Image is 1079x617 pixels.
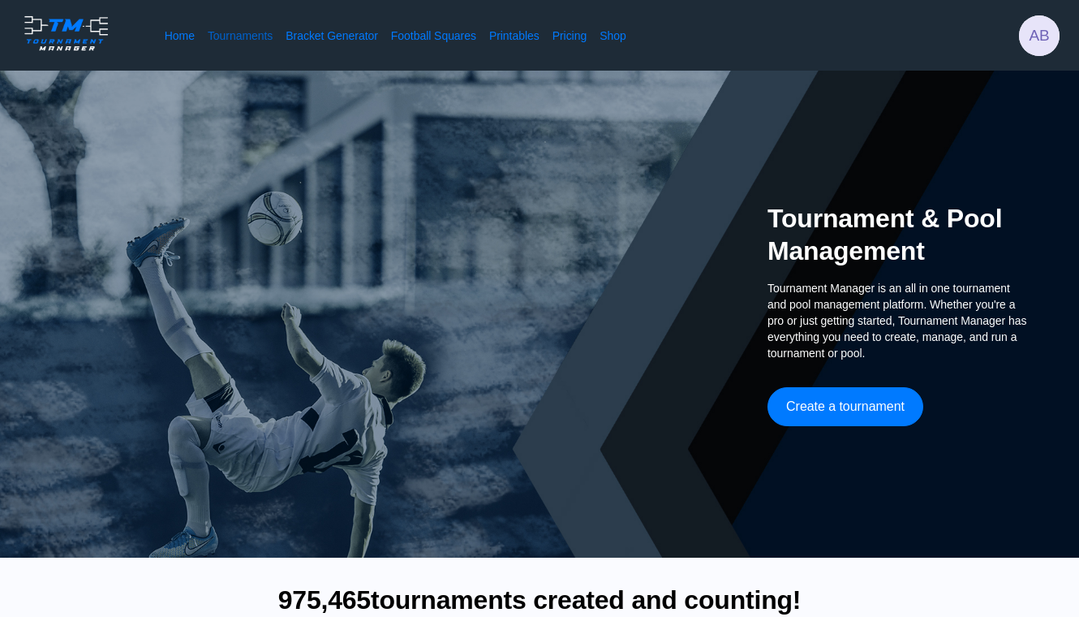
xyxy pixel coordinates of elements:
span: Tournament Manager is an all in one tournament and pool management platform. Whether you're a pro... [767,280,1027,361]
a: Tournaments [208,28,273,44]
a: Home [165,28,195,44]
h2: 975,465 tournaments created and counting! [278,584,802,616]
img: logo.ffa97a18e3bf2c7d.png [19,13,113,54]
a: Printables [489,28,539,44]
a: Bracket Generator [286,28,378,44]
h2: Tournament & Pool Management [767,202,1027,267]
button: Create a tournament [767,387,923,426]
div: alise berrojo [1019,15,1060,56]
a: Shop [600,28,626,44]
a: Pricing [552,28,587,44]
a: Football Squares [391,28,476,44]
button: AB [1019,15,1060,56]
